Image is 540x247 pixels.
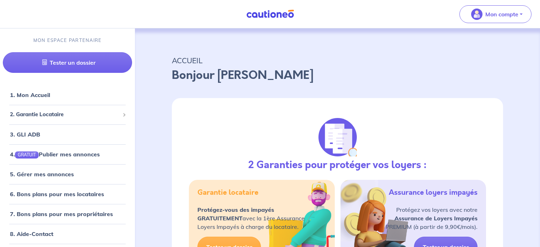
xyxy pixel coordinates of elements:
[10,91,50,98] a: 1. Mon Accueil
[10,210,113,218] a: 7. Bons plans pour mes propriétaires
[3,207,132,221] div: 7. Bons plans pour mes propriétaires
[485,10,518,18] p: Mon compte
[33,37,102,44] p: MON ESPACE PARTENAIRE
[3,227,132,241] div: 8. Aide-Contact
[197,205,305,231] p: avec la 1ère Assurance Loyers Impayés à charge du locataire.
[318,118,357,156] img: justif-loupe
[471,9,482,20] img: illu_account_valid_menu.svg
[3,187,132,201] div: 6. Bons plans pour mes locataires
[10,230,53,237] a: 8. Aide-Contact
[389,188,478,197] h5: Assurance loyers impayés
[172,54,503,67] p: ACCUEIL
[10,190,104,198] a: 6. Bons plans pour mes locataires
[10,171,74,178] a: 5. Gérer mes annonces
[3,108,132,122] div: 2. Garantie Locataire
[10,151,100,158] a: 4.GRATUITPublier mes annonces
[10,111,120,119] span: 2. Garantie Locataire
[10,131,40,138] a: 3. GLI ADB
[172,67,503,84] p: Bonjour [PERSON_NAME]
[394,215,478,222] strong: Assurance de Loyers Impayés
[386,205,478,231] p: Protégez vos loyers avec notre PREMIUM (à partir de 9,90€/mois).
[248,159,427,171] h3: 2 Garanties pour protéger vos loyers :
[3,88,132,102] div: 1. Mon Accueil
[244,10,297,18] img: Cautioneo
[459,5,531,23] button: illu_account_valid_menu.svgMon compte
[3,167,132,181] div: 5. Gérer mes annonces
[197,206,274,222] strong: Protégez-vous des impayés GRATUITEMENT
[3,147,132,161] div: 4.GRATUITPublier mes annonces
[197,188,258,197] h5: Garantie locataire
[3,52,132,73] a: Tester un dossier
[3,127,132,141] div: 3. GLI ADB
